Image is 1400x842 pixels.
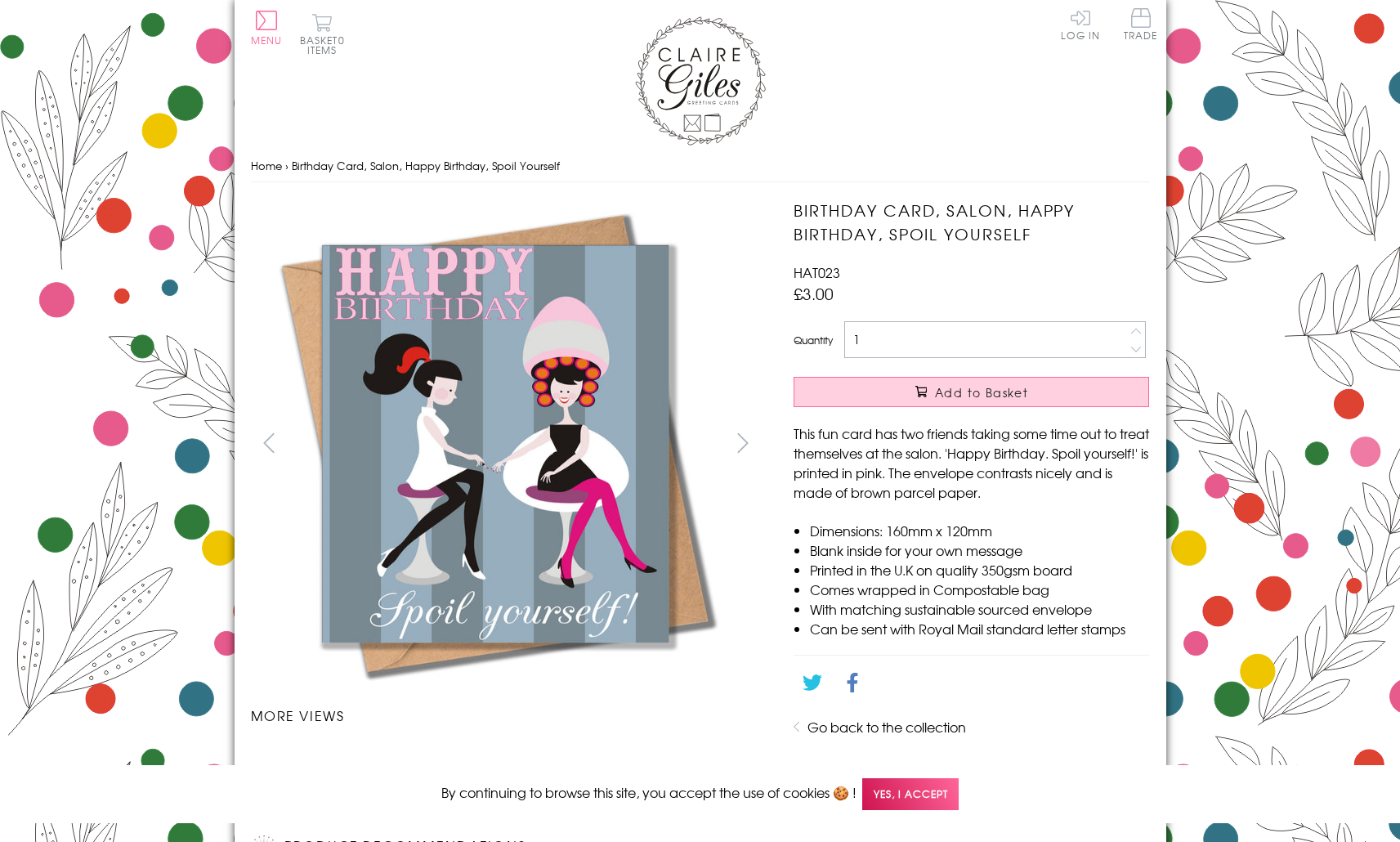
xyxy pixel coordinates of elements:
img: Birthday Card, Salon, Happy Birthday, Spoil Yourself [251,199,741,689]
li: Can be sent with Royal Mail standard letter stamps [810,619,1149,638]
li: Dimensions: 160mm x 120mm [810,521,1149,540]
span: Birthday Card, Salon, Happy Birthday, Spoil Yourself [292,158,560,173]
button: Menu [251,11,283,45]
nav: breadcrumbs [251,150,1150,183]
span: › [285,158,288,173]
h3: More views [251,705,762,725]
a: Go back to the collection [807,717,966,737]
label: Quantity [794,333,833,347]
button: next [724,424,761,461]
ul: Carousel Pagination [251,741,762,777]
span: HAT023 [794,262,840,282]
a: Home [251,158,282,173]
span: Add to Basket [935,384,1028,401]
li: Blank inside for your own message [810,540,1149,560]
span: £3.00 [794,282,834,305]
span: Yes, I accept [862,778,959,810]
span: 0 items [307,33,345,57]
a: Log In [1061,8,1100,40]
p: This fun card has two friends taking some time out to treat themselves at the salon. 'Happy Birth... [794,423,1149,502]
button: Basket0 items [300,13,345,55]
button: prev [251,424,288,461]
li: With matching sustainable sourced envelope [810,599,1149,619]
img: Birthday Card, Salon, Happy Birthday, Spoil Yourself [441,761,442,762]
span: Menu [251,33,283,47]
a: Trade [1124,8,1158,43]
span: Trade [1124,8,1158,40]
li: Comes wrapped in Compostable bag [810,580,1149,599]
li: Printed in the U.K on quality 350gsm board [810,560,1149,580]
li: Carousel Page 1 (Current Slide) [251,741,378,777]
button: Add to Basket [794,377,1149,407]
h1: Birthday Card, Salon, Happy Birthday, Spoil Yourself [794,199,1149,246]
img: Claire Giles Greetings Cards [635,16,766,146]
li: Carousel Page 2 [378,741,506,777]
